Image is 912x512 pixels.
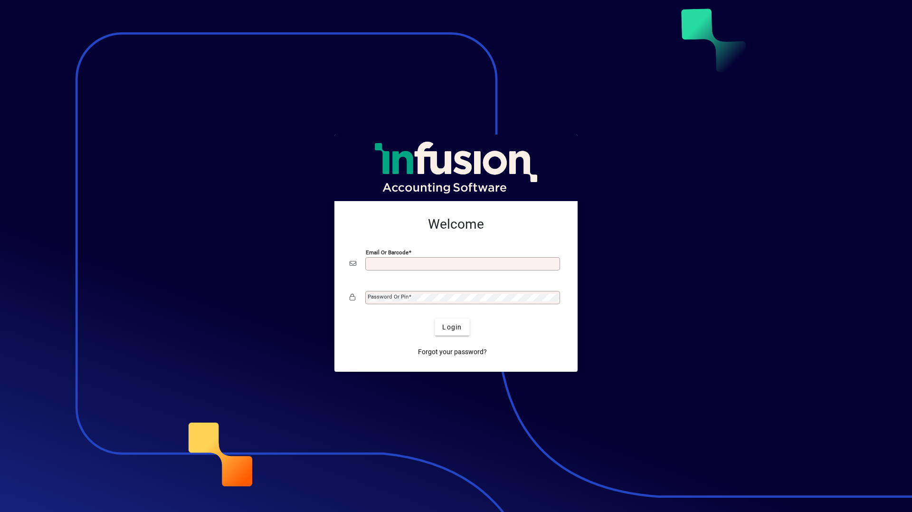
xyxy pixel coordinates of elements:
[414,343,491,360] a: Forgot your password?
[366,249,408,256] mat-label: Email or Barcode
[368,293,408,300] mat-label: Password or Pin
[418,347,487,357] span: Forgot your password?
[442,322,462,332] span: Login
[350,216,562,232] h2: Welcome
[435,319,469,336] button: Login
